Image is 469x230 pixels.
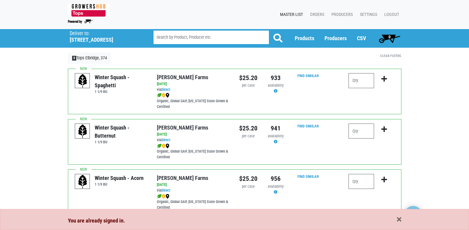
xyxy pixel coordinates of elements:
[75,73,90,88] img: placeholder-variety-43d6402dacf2d531de610a020419775a.svg
[355,9,379,20] a: Settings
[95,89,148,94] h6: 1 1/9 BU
[157,182,230,188] div: [DATE]
[157,81,230,87] div: [DATE]
[297,174,319,179] a: Find Similar
[266,124,285,133] div: 941
[161,87,170,92] a: Direct
[157,194,162,199] img: leaf-e5c59151409436ccce96b2ca1b28e03c.png
[161,138,170,142] a: Direct
[157,93,162,98] img: leaf-e5c59151409436ccce96b2ca1b28e03c.png
[239,73,257,83] div: $25.20
[68,4,110,17] img: 279edf242af8f9d49a69d9d2afa010fb.png
[157,137,230,143] div: via
[157,188,230,193] div: via
[268,184,284,189] span: availability
[161,188,170,193] a: Direct
[388,34,391,39] span: 0
[349,174,374,189] input: Qty
[154,31,269,44] input: Search by Product, Producer etc.
[266,73,285,83] div: 933
[70,31,138,37] p: Deliver to:
[166,93,169,98] img: map_marker-0e94453035b3232a4d21701695807de9.png
[157,74,208,80] a: [PERSON_NAME] Farms
[268,83,284,88] span: availability
[162,93,166,98] img: safety-e55c860ca8c00a9c171001a62a92dabd.png
[379,9,401,20] a: Logout
[95,182,144,187] h6: 1 1/9 BU
[357,35,366,41] a: CSV
[157,144,162,148] img: leaf-e5c59151409436ccce96b2ca1b28e03c.png
[68,217,401,225] div: You are already signed in.
[157,175,208,181] a: [PERSON_NAME] Farms
[275,9,305,20] a: Master List
[327,9,355,20] a: Producers
[349,73,374,88] input: Qty
[305,9,327,20] a: Orders
[72,56,77,61] span: X
[239,174,257,184] div: $25.20
[376,32,403,44] a: 0
[157,124,208,131] a: [PERSON_NAME] Farms
[70,29,143,43] span: Tops Elbridge, 374 (227 E Main St, Elbridge, NY 13060, USA)
[157,93,230,110] div: Organic, Global GAP, [US_STATE] State Grown & Certified
[157,87,230,93] div: via
[266,174,285,184] div: 956
[157,132,230,137] div: [DATE]
[157,193,230,211] div: Organic, Global GAP, [US_STATE] State Grown & Certified
[324,35,347,41] a: Producers
[95,124,148,140] div: Winter Squash - Butternut
[162,194,166,199] img: safety-e55c860ca8c00a9c171001a62a92dabd.png
[75,174,90,189] img: placeholder-variety-43d6402dacf2d531de610a020419775a.svg
[239,83,257,88] div: per case
[297,124,319,128] a: Find Similar
[95,140,148,144] h6: 1 1/9 BU
[95,73,148,89] div: Winter Squash - Spaghetti
[75,124,90,139] img: placeholder-variety-43d6402dacf2d531de610a020419775a.svg
[239,184,257,190] div: per case
[239,133,257,139] div: per case
[157,143,230,160] div: Organic, Global GAP, [US_STATE] State Grown & Certified
[166,194,169,199] img: map_marker-0e94453035b3232a4d21701695807de9.png
[68,52,111,64] a: XTops Elbridge, 374
[297,73,319,78] a: Find Similar
[166,144,169,148] img: map_marker-0e94453035b3232a4d21701695807de9.png
[380,54,401,58] a: Clear Filters
[162,144,166,148] img: safety-e55c860ca8c00a9c171001a62a92dabd.png
[268,134,284,138] span: availability
[70,37,138,43] h5: [STREET_ADDRESS]
[295,35,314,41] a: Products
[349,124,374,139] input: Qty
[68,19,93,24] img: Powered by Big Wheelbarrow
[239,124,257,133] div: $25.20
[95,174,144,182] div: Winter Squash - Acorn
